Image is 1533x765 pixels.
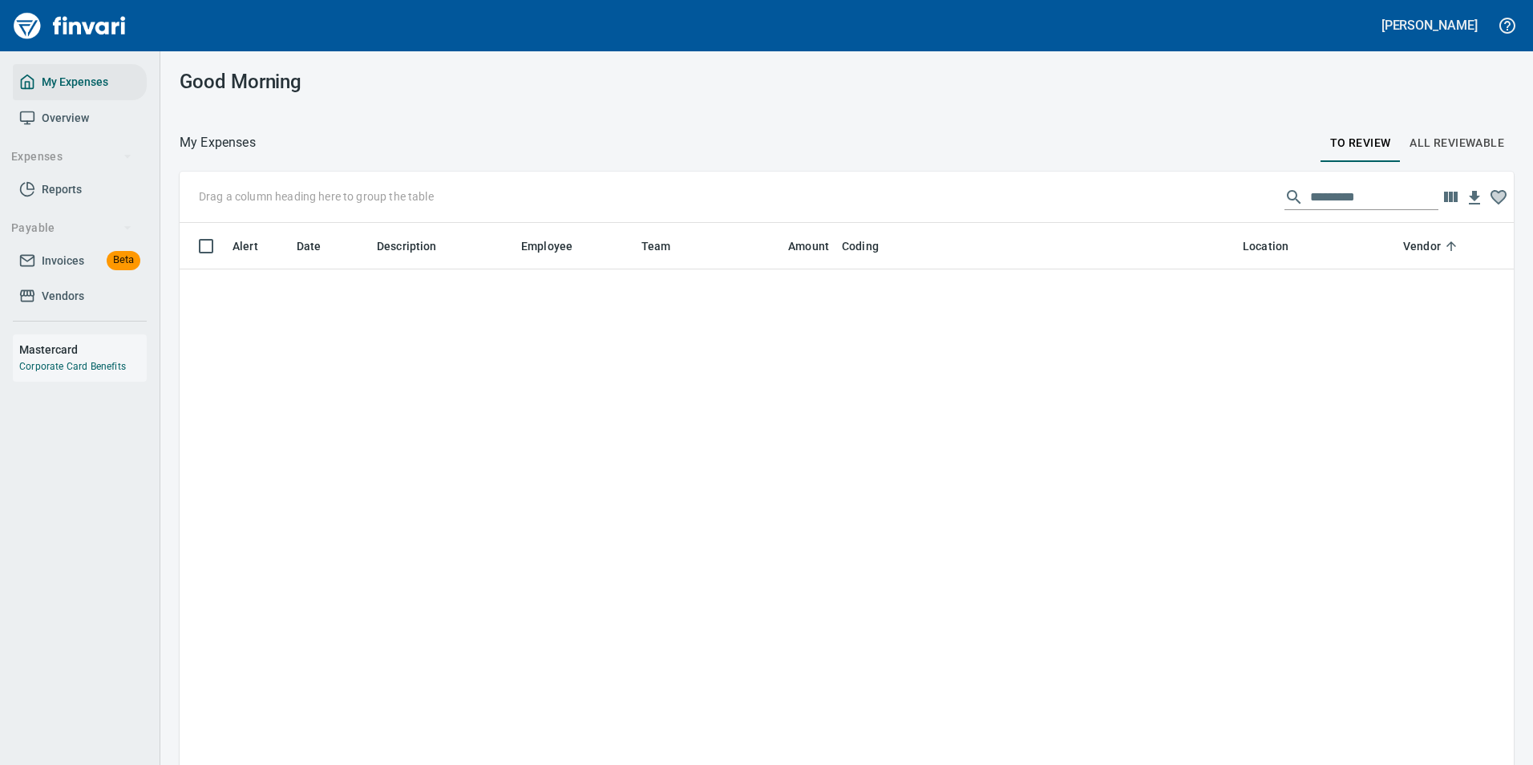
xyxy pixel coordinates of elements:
[199,188,434,204] p: Drag a column heading here to group the table
[377,237,458,256] span: Description
[1243,237,1309,256] span: Location
[1330,133,1391,153] span: To Review
[13,172,147,208] a: Reports
[11,147,132,167] span: Expenses
[13,243,147,279] a: InvoicesBeta
[42,180,82,200] span: Reports
[233,237,258,256] span: Alert
[5,142,139,172] button: Expenses
[1486,185,1511,209] button: Column choices favorited. Click to reset to default
[1403,237,1441,256] span: Vendor
[842,237,900,256] span: Coding
[377,237,437,256] span: Description
[1377,13,1482,38] button: [PERSON_NAME]
[10,6,130,45] img: Finvari
[767,237,829,256] span: Amount
[13,278,147,314] a: Vendors
[1381,17,1478,34] h5: [PERSON_NAME]
[180,71,599,93] h3: Good Morning
[11,218,132,238] span: Payable
[297,237,322,256] span: Date
[521,237,572,256] span: Employee
[180,133,256,152] nav: breadcrumb
[788,237,829,256] span: Amount
[19,361,126,372] a: Corporate Card Benefits
[1438,185,1462,209] button: Choose columns to display
[42,251,84,271] span: Invoices
[1403,237,1462,256] span: Vendor
[233,237,279,256] span: Alert
[641,237,692,256] span: Team
[1243,237,1288,256] span: Location
[842,237,879,256] span: Coding
[42,72,108,92] span: My Expenses
[42,108,89,128] span: Overview
[1410,133,1504,153] span: All Reviewable
[19,341,147,358] h6: Mastercard
[107,251,140,269] span: Beta
[297,237,342,256] span: Date
[5,213,139,243] button: Payable
[641,237,671,256] span: Team
[13,100,147,136] a: Overview
[180,133,256,152] p: My Expenses
[1462,186,1486,210] button: Download table
[42,286,84,306] span: Vendors
[521,237,593,256] span: Employee
[13,64,147,100] a: My Expenses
